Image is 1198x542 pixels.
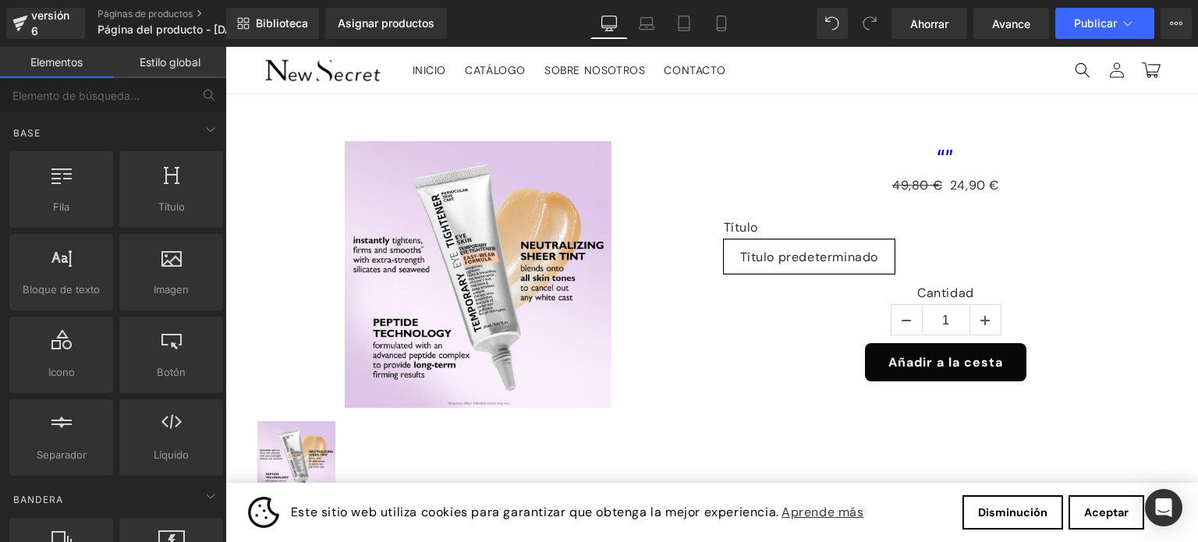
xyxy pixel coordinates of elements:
a: versión 6 [6,8,85,39]
font: Título [498,172,533,189]
a: Páginas de productos [97,8,277,20]
font: Bandera [13,494,63,505]
font: Páginas de productos [97,8,193,19]
font: CONTACTO [438,16,500,30]
a: De oficina [590,8,628,39]
a: Aprende más [554,454,641,477]
font: Elementos [30,55,83,69]
font: Fila [53,200,69,213]
font: ✕ [935,459,945,472]
font: Aceptar [859,459,903,473]
button: Más [1161,8,1192,39]
button: Añadir a la cesta [640,296,801,335]
font: Icono [48,366,75,378]
font: Cantidad [692,238,749,254]
font: “” [711,102,729,122]
font: Botón [157,366,186,378]
font: 24,90 € [725,130,774,147]
font: Base [13,127,41,139]
img: “” [119,94,386,361]
a: CATÁLOGO [230,7,310,40]
button: Deshacer [817,8,848,39]
summary: Búsqueda [840,6,874,41]
a: CONTACTO [429,7,509,40]
a: Avance [973,8,1049,39]
a: Tableta [665,8,703,39]
font: Imagen [154,283,189,296]
font: Líquido [154,448,189,461]
font: Este sitio web utiliza cookies para garantizar que obtenga la mejor experiencia. [66,457,554,473]
img: logo [23,450,54,481]
font: 49,80 € [667,130,717,147]
font: SOBRE NOSOTROS [319,16,420,30]
font: Biblioteca [256,16,308,30]
a: Nueva Biblioteca [226,8,319,39]
font: Publicar [1074,16,1117,30]
font: Separador [37,448,87,461]
div: Abrir Intercom Messenger [1145,489,1182,526]
button: permitir cookies [843,448,919,483]
a: Móvil [703,8,740,39]
a: Computadora portátil [628,8,665,39]
font: Asignar productos [338,16,434,30]
font: Disminución [753,459,822,473]
a: SOBRE NOSOTROS [310,7,429,40]
font: versión 6 [31,9,69,37]
a: “” [711,103,729,122]
img: Nuevo secreto [39,9,156,38]
a: “” [32,374,115,457]
font: Título predeterminado [515,202,654,218]
a: INICIO [178,7,231,40]
font: INICIO [187,16,222,30]
font: Estilo global [140,55,200,69]
button: Rehacer [854,8,885,39]
button: Publicar [1055,8,1154,39]
font: CATÁLOGO [239,16,300,30]
font: Ahorrar [910,17,948,30]
font: Aprende más [556,457,639,473]
font: Avance [992,17,1030,30]
button: denegar cookies [737,448,838,483]
font: Título [158,200,185,213]
font: Página del producto - [DATE][PERSON_NAME] 16:34:25 [97,23,387,36]
img: “” [32,374,110,452]
button: Descartar el mensaje de cookies [930,460,950,471]
font: Bloque de texto [23,283,100,296]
